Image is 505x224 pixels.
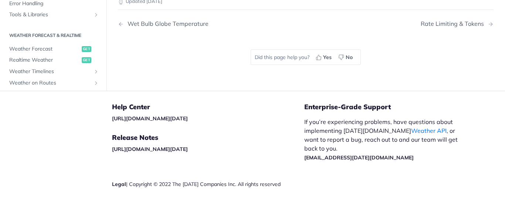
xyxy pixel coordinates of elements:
[411,127,447,134] a: Weather API
[82,46,91,52] span: get
[313,52,336,63] button: Yes
[9,45,80,53] span: Weather Forecast
[9,79,91,87] span: Weather on Routes
[112,146,188,152] a: [URL][DOMAIN_NAME][DATE]
[304,154,414,161] a: [EMAIL_ADDRESS][DATE][DOMAIN_NAME]
[346,54,353,61] span: No
[93,80,99,86] button: Show subpages for Weather on Routes
[336,52,357,63] button: No
[112,115,188,122] a: [URL][DOMAIN_NAME][DATE]
[9,68,91,75] span: Weather Timelines
[6,66,101,77] a: Weather TimelinesShow subpages for Weather Timelines
[112,133,304,142] h5: Release Notes
[93,12,99,18] button: Show subpages for Tools & Libraries
[304,117,465,162] p: If you’re experiencing problems, have questions about implementing [DATE][DOMAIN_NAME] , or want ...
[112,180,304,188] div: | Copyright © 2022 The [DATE] Companies Inc. All rights reserved
[112,103,304,111] h5: Help Center
[6,44,101,55] a: Weather Forecastget
[323,54,332,61] span: Yes
[9,11,91,19] span: Tools & Libraries
[6,77,101,89] a: Weather on RoutesShow subpages for Weather on Routes
[93,69,99,75] button: Show subpages for Weather Timelines
[82,58,91,63] span: get
[6,10,101,21] a: Tools & LibrariesShow subpages for Tools & Libraries
[251,49,361,65] div: Did this page help you?
[124,20,209,27] div: Wet Bulb Globe Temperature
[118,13,494,35] nav: Pagination Controls
[6,32,101,39] h2: Weather Forecast & realtime
[304,103,477,111] h5: Enterprise-Grade Support
[9,57,80,64] span: Realtime Weather
[112,181,126,187] a: Legal
[118,20,279,27] a: Previous Page: Wet Bulb Globe Temperature
[421,20,488,27] div: Rate Limiting & Tokens
[6,55,101,66] a: Realtime Weatherget
[421,20,494,27] a: Next Page: Rate Limiting & Tokens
